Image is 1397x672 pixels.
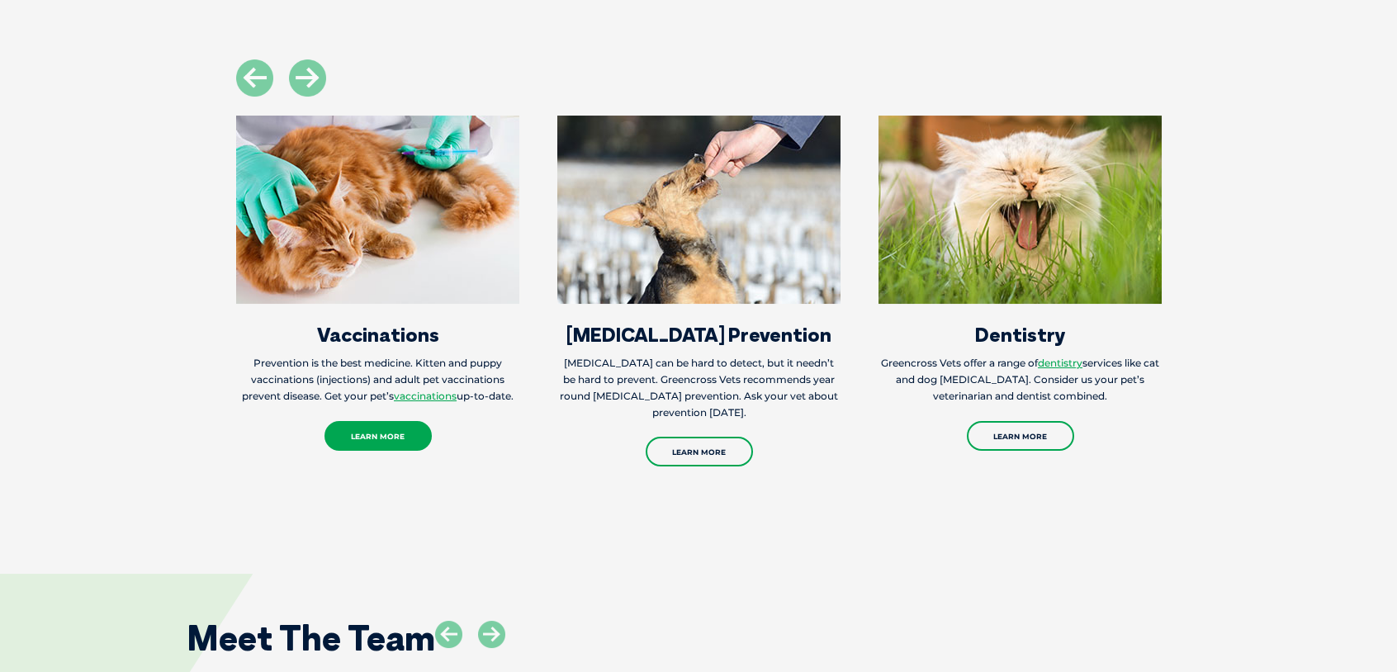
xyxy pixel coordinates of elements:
[236,324,519,344] h3: Vaccinations
[646,437,753,466] a: Learn More
[324,421,432,451] a: Learn More
[1038,357,1082,369] a: dentistry
[557,355,841,421] p: [MEDICAL_DATA] can be hard to detect, but it needn’t be hard to prevent. Greencross Vets recommen...
[187,621,435,655] h2: Meet The Team
[878,324,1162,344] h3: Dentistry
[236,355,519,405] p: Prevention is the best medicine. Kitten and puppy vaccinations (injections) and adult pet vaccina...
[394,390,457,402] a: vaccinations
[967,421,1074,451] a: Learn More
[878,355,1162,405] p: Greencross Vets offer a range of services like cat and dog [MEDICAL_DATA]. Consider us your pet’s...
[557,324,841,344] h3: [MEDICAL_DATA] Prevention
